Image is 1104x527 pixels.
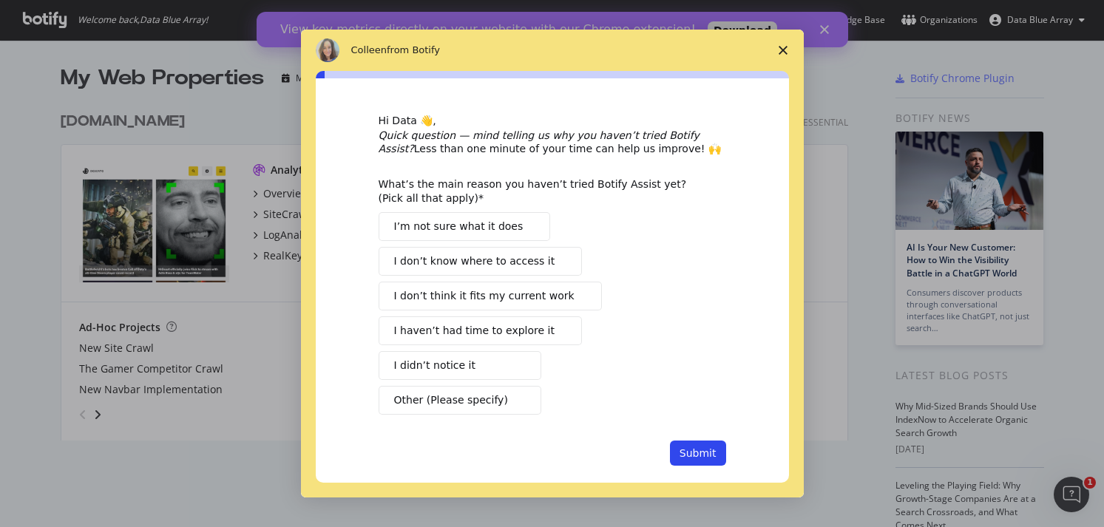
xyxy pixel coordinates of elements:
[394,288,575,304] span: I don’t think it fits my current work
[379,386,541,415] button: Other (Please specify)
[394,254,555,269] span: I don’t know where to access it
[762,30,804,71] span: Close survey
[379,129,700,154] i: Quick question — mind telling us why you haven’t tried Botify Assist?
[394,219,524,234] span: I’m not sure what it does
[379,316,582,345] button: I haven’t had time to explore it
[379,247,583,276] button: I don’t know where to access it
[24,10,439,25] div: View key metrics directly on your website with our Chrome extension!
[316,38,339,62] img: Profile image for Colleen
[563,13,578,22] div: Close
[351,44,387,55] span: Colleen
[379,212,551,241] button: I’m not sure what it does
[379,114,726,129] div: Hi Data 👋,
[379,129,726,155] div: Less than one minute of your time can help us improve! 🙌
[379,351,541,380] button: I didn’t notice it
[670,441,726,466] button: Submit
[394,392,508,408] span: Other (Please specify)
[379,282,602,310] button: I don’t think it fits my current work
[379,177,704,204] div: What’s the main reason you haven’t tried Botify Assist yet? (Pick all that apply)
[394,323,555,339] span: I haven’t had time to explore it
[387,44,440,55] span: from Botify
[451,10,521,27] a: Download
[394,358,475,373] span: I didn’t notice it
